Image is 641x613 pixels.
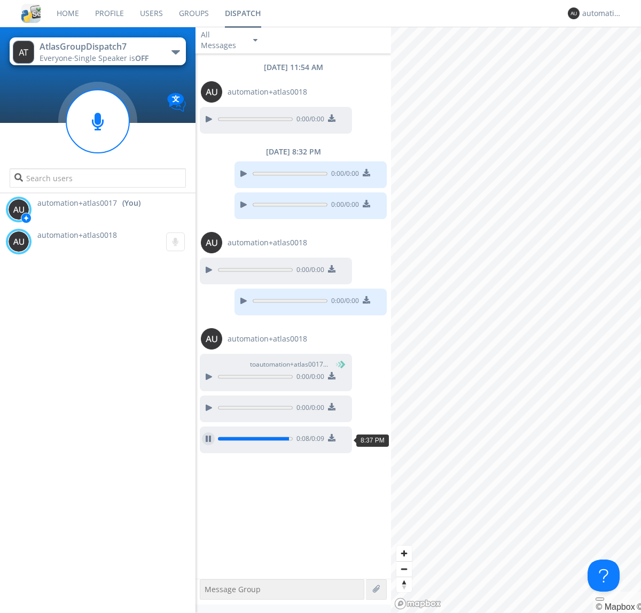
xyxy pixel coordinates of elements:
a: Mapbox logo [394,598,441,610]
img: download media button [328,114,335,122]
span: 8:37 PM [361,437,385,444]
span: to automation+atlas0017 [250,360,330,369]
span: 0:00 / 0:00 [327,296,359,308]
span: Zoom out [396,562,412,577]
button: AtlasGroupDispatch7Everyone·Single Speaker isOFF [10,37,185,65]
div: All Messages [201,29,244,51]
img: Translation enabled [167,93,186,112]
img: 373638.png [8,199,29,220]
img: 373638.png [201,81,222,103]
iframe: Toggle Customer Support [588,560,620,592]
img: download media button [328,372,335,379]
span: automation+atlas0018 [228,237,307,248]
span: 0:00 / 0:00 [293,403,324,415]
a: Mapbox [596,602,635,611]
img: download media button [363,169,370,176]
div: Everyone · [40,53,160,64]
span: automation+atlas0018 [37,230,117,240]
span: (You) [329,360,345,369]
span: 0:00 / 0:00 [327,169,359,181]
span: OFF [135,53,148,63]
img: download media button [363,200,370,207]
div: [DATE] 8:32 PM [196,146,391,157]
span: Single Speaker is [74,53,148,63]
img: 373638.png [8,231,29,252]
img: 373638.png [201,328,222,350]
input: Search users [10,168,185,188]
img: download media button [328,403,335,410]
div: (You) [122,198,140,208]
button: Reset bearing to north [396,577,412,592]
span: automation+atlas0018 [228,87,307,97]
span: 0:00 / 0:00 [293,114,324,126]
button: Zoom out [396,561,412,577]
img: 373638.png [568,7,580,19]
div: AtlasGroupDispatch7 [40,41,160,53]
span: 0:08 / 0:09 [293,434,324,446]
span: automation+atlas0018 [228,333,307,344]
span: 0:00 / 0:00 [293,265,324,277]
div: automation+atlas0017 [582,8,622,19]
img: download media button [328,434,335,441]
img: 373638.png [13,41,34,64]
div: [DATE] 11:54 AM [196,62,391,73]
span: 0:00 / 0:00 [293,372,324,384]
img: 373638.png [201,232,222,253]
img: download media button [328,265,335,273]
img: download media button [363,296,370,304]
img: caret-down-sm.svg [253,39,257,42]
span: automation+atlas0017 [37,198,117,208]
button: Zoom in [396,546,412,561]
img: cddb5a64eb264b2086981ab96f4c1ba7 [21,4,41,23]
span: 0:00 / 0:00 [327,200,359,212]
button: Toggle attribution [596,598,604,601]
